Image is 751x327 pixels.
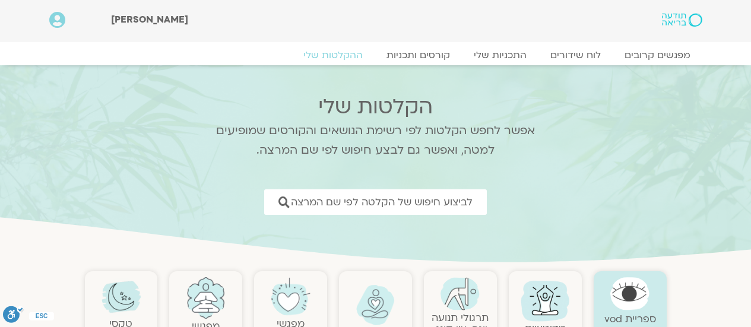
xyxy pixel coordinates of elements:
[291,49,375,61] a: ההקלטות שלי
[201,121,551,160] p: אפשר לחפש הקלטות לפי רשימת הנושאים והקורסים שמופיעים למטה, ואפשר גם לבצע חיפוש לפי שם המרצה.
[49,49,702,61] nav: Menu
[291,196,473,208] span: לביצוע חיפוש של הקלטה לפי שם המרצה
[264,189,487,215] a: לביצוע חיפוש של הקלטה לפי שם המרצה
[538,49,613,61] a: לוח שידורים
[201,95,551,119] h2: הקלטות שלי
[375,49,462,61] a: קורסים ותכניות
[111,13,188,26] span: [PERSON_NAME]
[462,49,538,61] a: התכניות שלי
[613,49,702,61] a: מפגשים קרובים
